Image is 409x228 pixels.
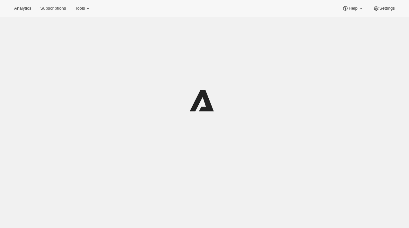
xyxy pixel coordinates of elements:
button: Settings [369,4,399,13]
span: Analytics [14,6,31,11]
span: Settings [379,6,395,11]
button: Analytics [10,4,35,13]
button: Tools [71,4,95,13]
span: Tools [75,6,85,11]
span: Subscriptions [40,6,66,11]
span: Help [349,6,357,11]
button: Subscriptions [36,4,70,13]
button: Help [338,4,368,13]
